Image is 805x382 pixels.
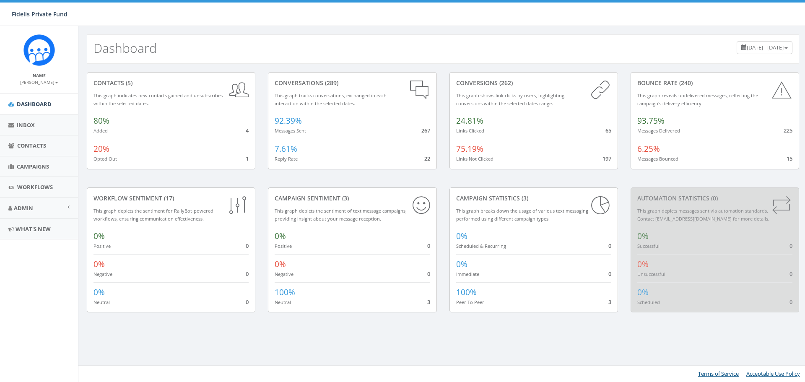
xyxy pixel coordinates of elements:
small: Neutral [93,299,110,305]
span: (3) [340,194,349,202]
span: 0 [608,270,611,278]
small: This graph depicts messages sent via automation standards. Contact [EMAIL_ADDRESS][DOMAIN_NAME] f... [637,208,769,222]
span: 80% [93,115,109,126]
small: This graph depicts the sentiment for RallyBot-powered workflows, ensuring communication effective... [93,208,213,222]
a: Acceptable Use Policy [746,370,800,377]
div: Campaign Sentiment [275,194,430,203]
div: contacts [93,79,249,87]
span: Admin [14,204,33,212]
span: What's New [16,225,51,233]
span: 0% [637,287,649,298]
span: 267 [421,127,430,134]
span: 0% [637,259,649,270]
span: 3 [608,298,611,306]
span: 3 [427,298,430,306]
span: 0 [246,270,249,278]
span: 0% [93,259,105,270]
div: Automation Statistics [637,194,792,203]
span: Dashboard [17,100,52,108]
span: 0% [93,231,105,242]
small: Links Clicked [456,127,484,134]
span: 100% [275,287,295,298]
div: conversions [456,79,611,87]
span: [DATE] - [DATE] [747,44,784,51]
span: (5) [124,79,132,87]
small: Messages Delivered [637,127,680,134]
span: 15 [787,155,792,162]
span: (240) [678,79,693,87]
small: Opted Out [93,156,117,162]
small: This graph indicates new contacts gained and unsubscribes within the selected dates. [93,92,223,107]
img: Rally_Corp_Icon.png [23,34,55,66]
span: 20% [93,143,109,154]
span: 0 [789,298,792,306]
small: Successful [637,243,660,249]
span: 1 [246,155,249,162]
small: This graph tracks conversations, exchanged in each interaction within the selected dates. [275,92,387,107]
span: 225 [784,127,792,134]
span: 4 [246,127,249,134]
small: This graph depicts the sentiment of text message campaigns, providing insight about your message ... [275,208,407,222]
span: Workflows [17,183,53,191]
small: Peer To Peer [456,299,484,305]
small: Positive [275,243,292,249]
span: 7.61% [275,143,297,154]
span: 65 [605,127,611,134]
small: Neutral [275,299,291,305]
small: Negative [275,271,293,277]
a: Terms of Service [698,370,739,377]
span: 0% [456,259,467,270]
small: Immediate [456,271,479,277]
div: Workflow Sentiment [93,194,249,203]
span: 22 [424,155,430,162]
span: 0% [275,259,286,270]
span: 0% [275,231,286,242]
small: Positive [93,243,111,249]
small: Unsuccessful [637,271,665,277]
a: [PERSON_NAME] [20,78,58,86]
small: Added [93,127,108,134]
span: 0 [789,270,792,278]
small: Reply Rate [275,156,298,162]
span: Fidelis Private Fund [12,10,68,18]
span: 0 [246,298,249,306]
small: Links Not Clicked [456,156,493,162]
span: 0% [93,287,105,298]
span: 6.25% [637,143,660,154]
span: 100% [456,287,477,298]
span: 0% [456,231,467,242]
span: 75.19% [456,143,483,154]
h2: Dashboard [93,41,157,55]
small: This graph shows link clicks by users, highlighting conversions within the selected dates range. [456,92,564,107]
small: Scheduled [637,299,660,305]
span: 93.75% [637,115,665,126]
small: Scheduled & Recurring [456,243,506,249]
span: 0 [427,242,430,249]
span: (17) [162,194,174,202]
span: 24.81% [456,115,483,126]
small: Negative [93,271,112,277]
small: [PERSON_NAME] [20,79,58,85]
div: Campaign Statistics [456,194,611,203]
div: conversations [275,79,430,87]
small: This graph breaks down the usage of various text messaging performed using different campaign types. [456,208,588,222]
span: 0 [427,270,430,278]
small: Name [33,73,46,78]
span: Campaigns [17,163,49,170]
span: Inbox [17,121,35,129]
span: (3) [520,194,528,202]
span: 0 [789,242,792,249]
span: (0) [709,194,718,202]
small: Messages Sent [275,127,306,134]
span: 92.39% [275,115,302,126]
small: This graph reveals undelivered messages, reflecting the campaign's delivery efficiency. [637,92,758,107]
small: Messages Bounced [637,156,678,162]
span: 0 [608,242,611,249]
span: 0% [637,231,649,242]
span: (289) [323,79,338,87]
div: Bounce Rate [637,79,792,87]
span: 197 [602,155,611,162]
span: Contacts [17,142,46,149]
span: (262) [498,79,513,87]
span: 0 [246,242,249,249]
